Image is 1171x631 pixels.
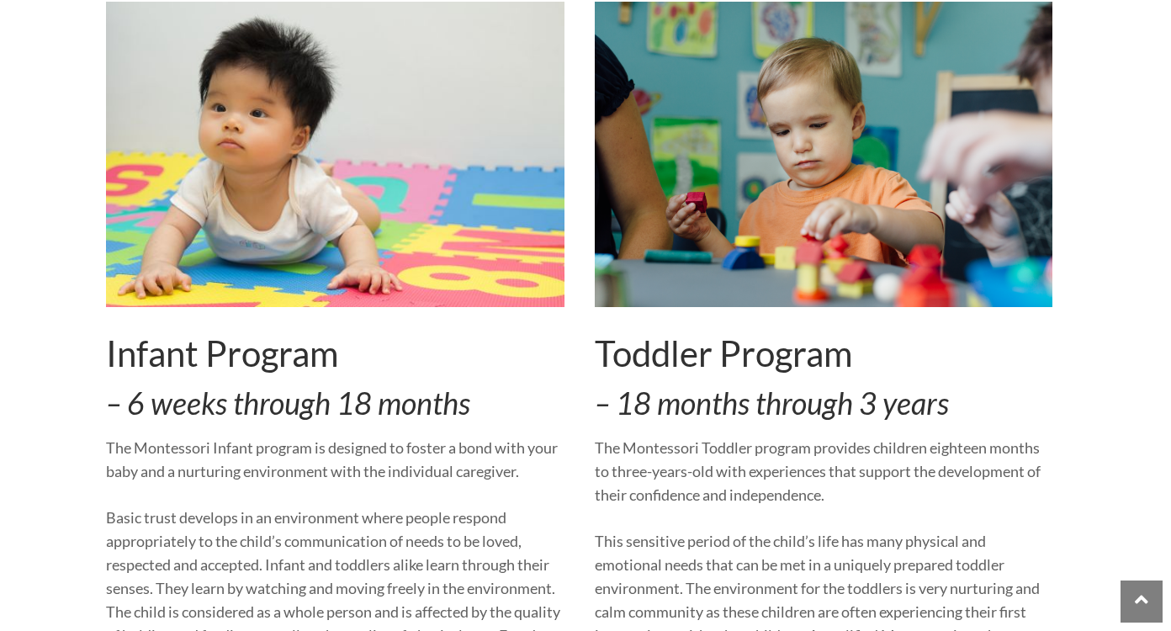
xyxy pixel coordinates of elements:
em: – 18 months through 3 years [595,384,949,422]
em: – 6 weeks through 18 months [106,384,470,422]
h2: Toddler Program [595,332,1053,374]
p: The Montessori Infant program is designed to foster a bond with your baby and a nurturing environ... [106,436,564,483]
h2: Infant Program [106,332,564,374]
p: The Montessori Toddler program provides children eighteen months to three-years-old with experien... [595,436,1053,506]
